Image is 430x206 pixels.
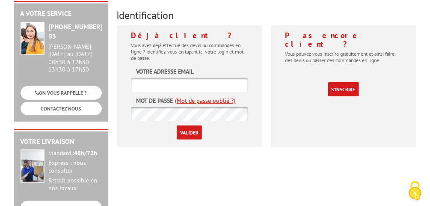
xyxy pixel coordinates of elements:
[136,96,173,105] label: Mot de passe
[177,125,202,140] input: Valider
[49,149,102,157] div: Standard :
[175,96,236,105] a: (Mot de passe oublié ?)
[49,43,102,73] div: 08h30 à 12h30 13h30 à 17h30
[21,22,44,55] img: widget-service.jpg
[21,138,102,146] h2: Votre livraison
[21,86,102,99] a: ON VOUS RAPPELLE ?
[21,149,44,183] img: widget-livraison.jpg
[328,82,359,96] a: S'inscrire
[285,31,402,48] h4: Pas encore client ?
[131,42,248,61] p: Vous avez déjà effectué des devis ou commandes en ligne ? Identifiez-vous en tapant ici votre log...
[49,159,102,175] div: Express : nous consulter
[49,43,102,58] div: [PERSON_NAME][DATE] au [DATE]
[131,31,248,40] h4: Déjà client ?
[136,67,194,76] label: Votre adresse email
[74,149,98,157] strong: 48h/72h
[21,10,102,18] h2: A votre service
[117,10,416,21] h3: Identification
[49,22,103,41] strong: [PHONE_NUMBER] 03
[400,177,430,206] button: Cookies (fenêtre modale)
[49,177,102,192] div: Retrait possible en nos locaux
[21,102,102,115] a: CONTACTEZ-NOUS
[404,180,426,202] img: Cookies (fenêtre modale)
[285,51,402,63] p: Vous pouvez vous inscrire gratuitement et ainsi faire des devis ou passer des commandes en ligne.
